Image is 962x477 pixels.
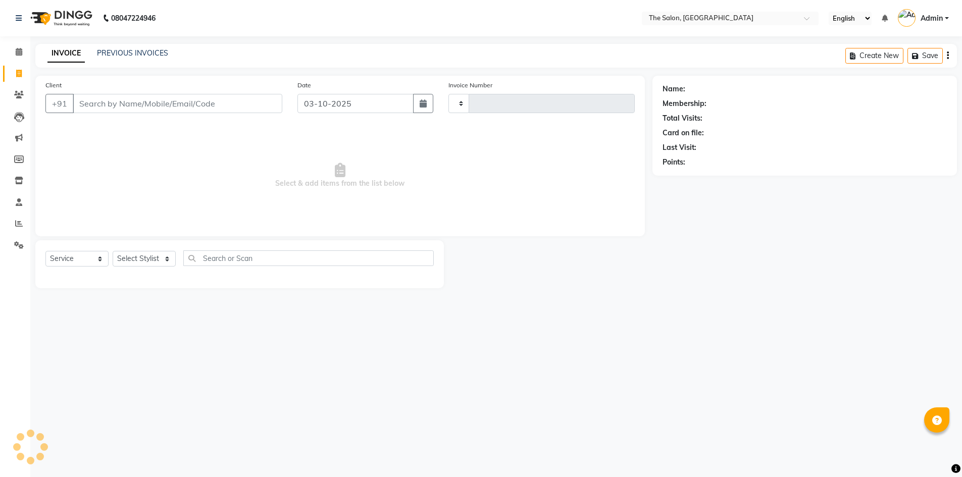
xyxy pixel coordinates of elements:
a: PREVIOUS INVOICES [97,48,168,58]
button: Create New [845,48,903,64]
button: +91 [45,94,74,113]
input: Search or Scan [183,250,434,266]
button: Save [907,48,943,64]
input: Search by Name/Mobile/Email/Code [73,94,282,113]
b: 08047224946 [111,4,156,32]
img: Admin [898,9,916,27]
label: Date [297,81,311,90]
div: Name: [663,84,685,94]
span: Select & add items from the list below [45,125,635,226]
a: INVOICE [47,44,85,63]
span: Admin [921,13,943,24]
img: logo [26,4,95,32]
div: Last Visit: [663,142,696,153]
div: Total Visits: [663,113,702,124]
label: Client [45,81,62,90]
iframe: chat widget [920,437,952,467]
div: Card on file: [663,128,704,138]
label: Invoice Number [448,81,492,90]
div: Membership: [663,98,706,109]
div: Points: [663,157,685,168]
